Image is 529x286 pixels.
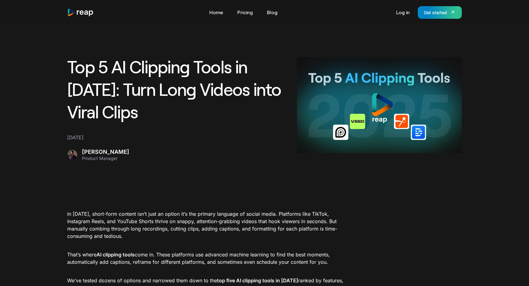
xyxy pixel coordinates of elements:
div: Get started [424,9,447,16]
a: Get started [418,6,462,19]
div: Product Manager [82,156,129,161]
div: [DATE] [67,134,289,141]
a: Log in [393,7,413,17]
h1: Top 5 AI Clipping Tools in [DATE]: Turn Long Videos into Viral Clips [67,55,289,123]
a: home [67,8,94,17]
img: reap logo [67,8,94,17]
p: In [DATE], short-form content isn’t just an option it’s the primary language of social media. Pla... [67,210,346,240]
strong: top five AI clipping tools in [DATE] [217,277,298,284]
strong: AI clipping tools [96,251,135,258]
div: [PERSON_NAME] [82,149,129,156]
a: Home [206,7,226,17]
p: That’s where come in. These platforms use advanced machine learning to find the best moments, aut... [67,251,346,266]
img: AI Video Clipping and Respurposing [297,57,462,153]
a: Pricing [234,7,256,17]
a: Blog [264,7,281,17]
